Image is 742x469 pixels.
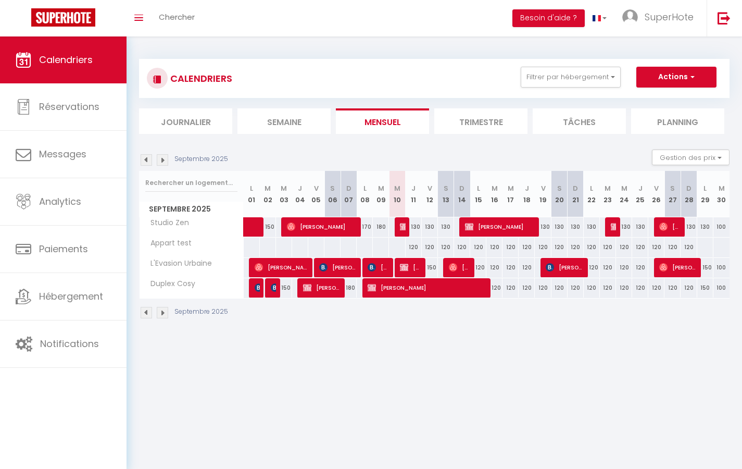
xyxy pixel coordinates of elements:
div: 120 [551,238,568,257]
span: [PERSON_NAME] [400,257,421,277]
th: 12 [422,171,438,217]
th: 14 [454,171,470,217]
div: 120 [568,238,584,257]
span: Analytics [39,195,81,208]
div: 120 [486,258,502,277]
p: Septembre 2025 [174,307,228,317]
abbr: M [508,183,514,193]
li: Planning [631,108,724,134]
div: 130 [584,217,600,237]
th: 13 [438,171,454,217]
div: 120 [648,278,664,298]
abbr: V [654,183,659,193]
div: 120 [681,278,697,298]
span: [PERSON_NAME] [400,217,405,237]
div: 170 [357,217,373,237]
div: 120 [486,278,502,298]
span: [PERSON_NAME] [659,217,681,237]
abbr: D [686,183,691,193]
th: 26 [648,171,664,217]
abbr: S [557,183,562,193]
th: 05 [308,171,324,217]
abbr: L [363,183,367,193]
div: 120 [616,258,632,277]
th: 27 [664,171,681,217]
span: [PERSON_NAME] [255,257,308,277]
span: [PERSON_NAME] [319,257,357,277]
img: ... [622,9,638,25]
div: 130 [438,217,454,237]
div: 120 [535,278,551,298]
div: 120 [438,238,454,257]
th: 04 [292,171,308,217]
th: 21 [568,171,584,217]
div: 120 [600,238,616,257]
span: [PERSON_NAME] [659,257,697,277]
div: 120 [681,238,697,257]
div: 120 [470,258,486,277]
span: Septembre 2025 [140,202,243,217]
span: [PERSON_NAME] [546,257,583,277]
div: 120 [616,238,632,257]
th: 20 [551,171,568,217]
div: 120 [519,238,535,257]
div: 120 [535,238,551,257]
th: 06 [324,171,341,217]
div: 180 [373,217,389,237]
abbr: L [590,183,593,193]
abbr: M [621,183,627,193]
th: 17 [502,171,519,217]
div: 120 [470,238,486,257]
th: 01 [244,171,260,217]
span: Calendriers [39,53,93,66]
div: 120 [502,278,519,298]
div: 180 [341,278,357,298]
abbr: S [444,183,448,193]
th: 25 [632,171,648,217]
abbr: M [281,183,287,193]
abbr: L [703,183,707,193]
span: Studio Zen [141,217,192,229]
span: [PERSON_NAME] [611,217,616,237]
th: 23 [600,171,616,217]
button: Filtrer par hébergement [521,67,621,88]
input: Rechercher un logement... [145,174,237,192]
div: 130 [697,217,713,237]
div: 120 [502,258,519,277]
div: 120 [648,238,664,257]
div: 130 [535,217,551,237]
div: 130 [616,217,632,237]
span: Hébergement [39,290,103,303]
span: Duplex Cosy [141,278,198,290]
div: 130 [568,217,584,237]
div: 120 [568,278,584,298]
div: 130 [632,217,648,237]
span: Chercher [159,11,195,22]
div: 120 [584,238,600,257]
th: 28 [681,171,697,217]
div: 120 [454,238,470,257]
abbr: S [670,183,675,193]
div: 120 [422,238,438,257]
abbr: D [459,183,464,193]
div: 120 [616,278,632,298]
span: [PERSON_NAME] [449,257,470,277]
span: Messages [39,147,86,161]
div: 120 [486,238,502,257]
div: 120 [632,258,648,277]
div: 130 [406,217,422,237]
span: Paiements [39,242,88,255]
span: [PERSON_NAME] [271,278,276,298]
abbr: D [573,183,578,193]
th: 02 [260,171,276,217]
div: 120 [551,278,568,298]
abbr: S [330,183,335,193]
th: 11 [406,171,422,217]
th: 24 [616,171,632,217]
div: 120 [664,278,681,298]
span: Notifications [40,337,99,350]
img: Super Booking [31,8,95,27]
abbr: J [411,183,416,193]
span: [PERSON_NAME] [465,217,535,237]
div: 120 [664,238,681,257]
